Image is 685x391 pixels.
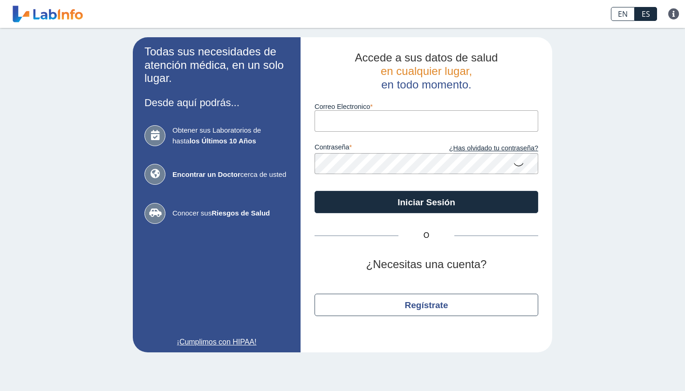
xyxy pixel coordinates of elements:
[315,258,538,271] h2: ¿Necesitas una cuenta?
[315,103,538,110] label: Correo Electronico
[212,209,270,217] b: Riesgos de Salud
[144,45,289,85] h2: Todas sus necesidades de atención médica, en un solo lugar.
[398,230,454,241] span: O
[172,125,289,146] span: Obtener sus Laboratorios de hasta
[635,7,657,21] a: ES
[172,169,289,180] span: cerca de usted
[172,170,240,178] b: Encontrar un Doctor
[426,143,538,154] a: ¿Has olvidado tu contraseña?
[172,208,289,219] span: Conocer sus
[611,7,635,21] a: EN
[144,337,289,348] a: ¡Cumplimos con HIPAA!
[190,137,256,145] b: los Últimos 10 Años
[315,143,426,154] label: contraseña
[381,65,472,77] span: en cualquier lugar,
[315,294,538,316] button: Regístrate
[315,191,538,213] button: Iniciar Sesión
[355,51,498,64] span: Accede a sus datos de salud
[144,97,289,108] h3: Desde aquí podrás...
[381,78,471,91] span: en todo momento.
